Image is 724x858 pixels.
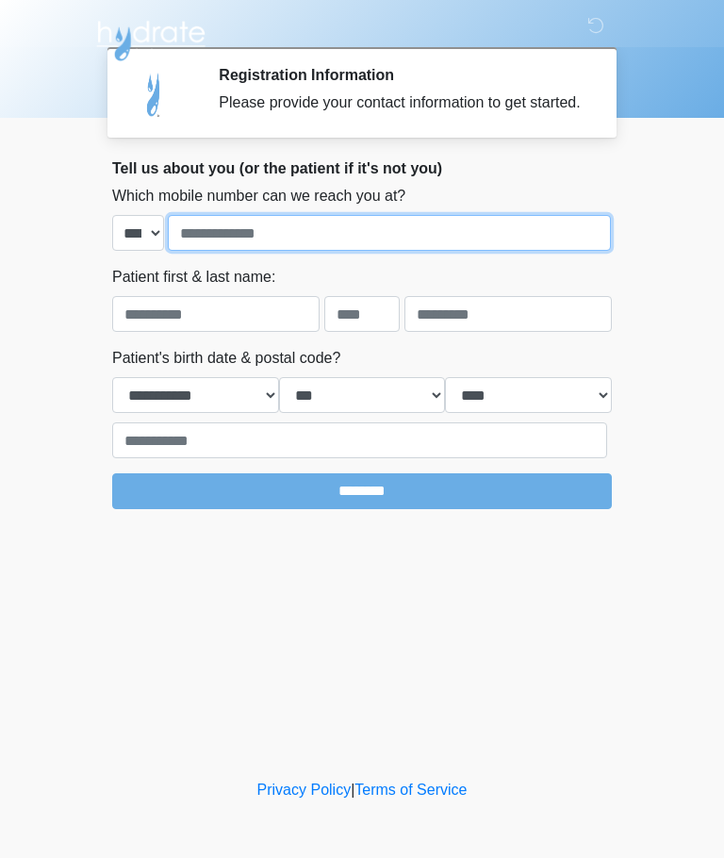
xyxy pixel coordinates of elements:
[354,782,467,798] a: Terms of Service
[93,14,208,62] img: Hydrate IV Bar - Arcadia Logo
[257,782,352,798] a: Privacy Policy
[219,91,584,114] div: Please provide your contact information to get started.
[126,66,183,123] img: Agent Avatar
[112,347,340,370] label: Patient's birth date & postal code?
[112,159,612,177] h2: Tell us about you (or the patient if it's not you)
[351,782,354,798] a: |
[112,185,405,207] label: Which mobile number can we reach you at?
[112,266,275,289] label: Patient first & last name:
